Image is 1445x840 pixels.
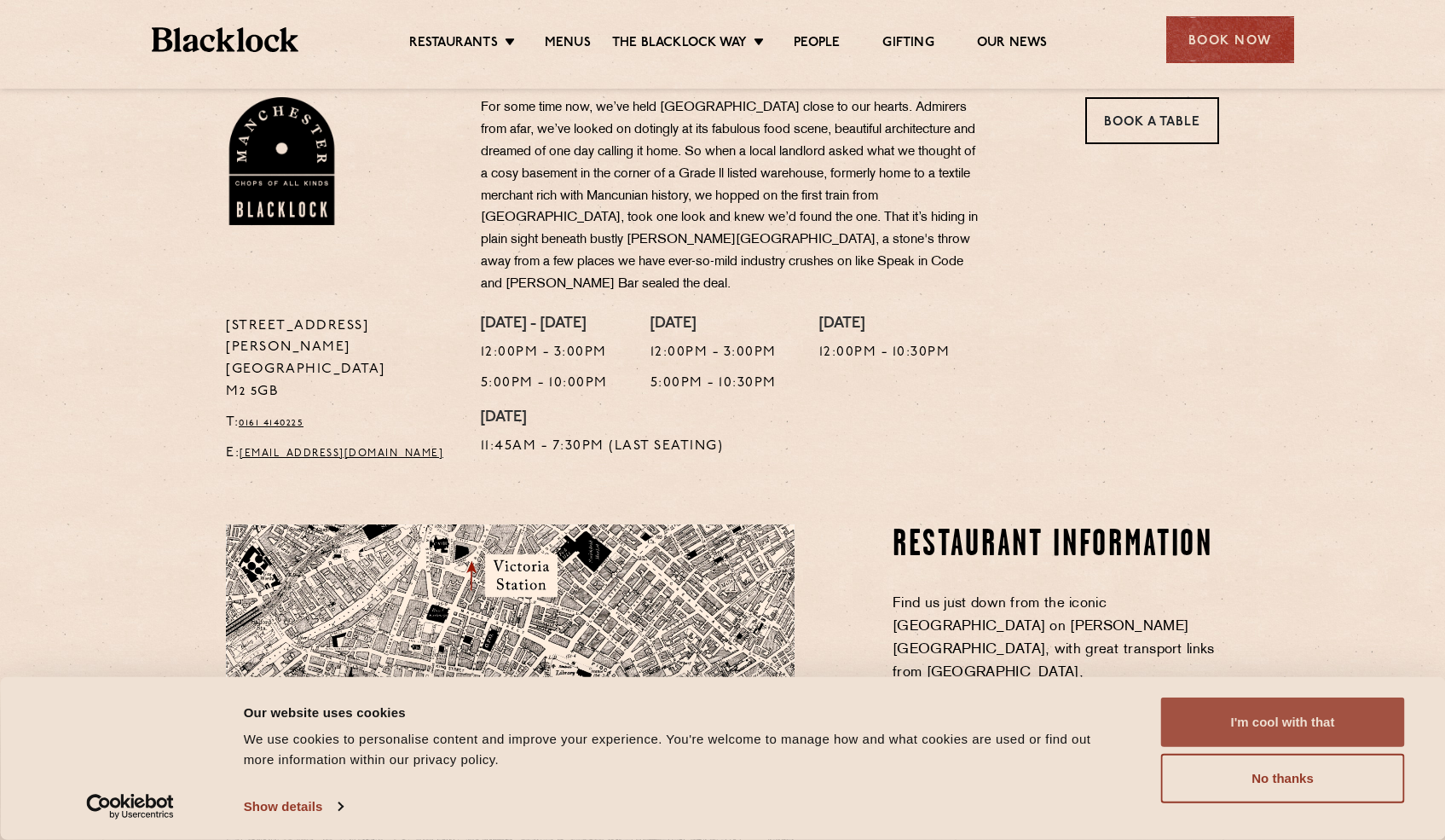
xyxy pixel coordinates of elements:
div: We use cookies to personalise content and improve your experience. You're welcome to manage how a... [244,729,1123,770]
p: [STREET_ADDRESS][PERSON_NAME] [GEOGRAPHIC_DATA] M2 5GB [226,316,455,404]
button: No thanks [1161,754,1405,803]
button: I'm cool with that [1161,698,1405,747]
p: 12:00pm - 3:00pm [481,342,608,364]
a: People [794,35,840,54]
p: E: [226,443,455,465]
a: The Blacklock Way [612,35,747,54]
h4: [DATE] - [DATE] [481,316,608,334]
h2: Restaurant Information [893,524,1219,567]
p: 12:00pm - 10:30pm [819,342,951,364]
a: [EMAIL_ADDRESS][DOMAIN_NAME] [240,449,443,459]
img: BL_Textured_Logo-footer-cropped.svg [152,27,299,52]
img: BL_Manchester_Logo-bleed.png [226,97,338,225]
h4: [DATE] [650,316,777,334]
div: Book Now [1166,16,1294,63]
div: Our website uses cookies [244,702,1123,722]
a: Usercentrics Cookiebot - opens in a new window [55,794,205,820]
span: Find us just down from the iconic [GEOGRAPHIC_DATA] on [PERSON_NAME][GEOGRAPHIC_DATA], with great... [893,597,1215,703]
p: 5:00pm - 10:00pm [481,373,608,395]
a: Our News [977,35,1048,54]
p: 12:00pm - 3:00pm [650,342,777,364]
p: 11:45am - 7:30pm (Last Seating) [481,436,724,458]
p: T: [226,412,455,434]
a: Gifting [882,35,933,54]
a: Show details [244,794,343,820]
h4: [DATE] [481,409,724,428]
a: Book a Table [1085,97,1219,144]
p: For some time now, we’ve held [GEOGRAPHIC_DATA] close to our hearts. Admirers from afar, we’ve lo... [481,97,984,296]
h4: [DATE] [819,316,951,334]
a: Restaurants [409,35,498,54]
p: 5:00pm - 10:30pm [650,373,777,395]
a: Menus [545,35,591,54]
a: 0161 4140225 [239,418,303,428]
